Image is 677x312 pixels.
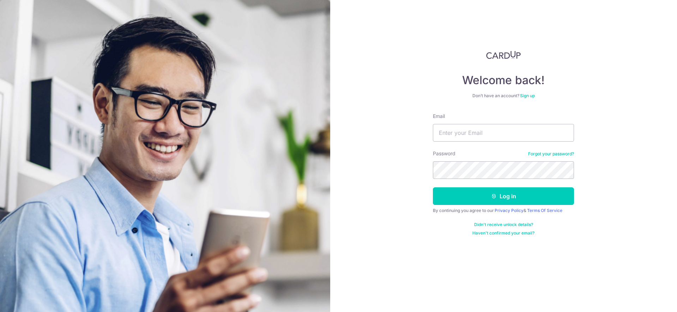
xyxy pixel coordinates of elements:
[433,113,445,120] label: Email
[474,222,533,227] a: Didn't receive unlock details?
[433,73,574,87] h4: Welcome back!
[433,124,574,142] input: Enter your Email
[486,51,521,59] img: CardUp Logo
[472,230,534,236] a: Haven't confirmed your email?
[433,150,455,157] label: Password
[520,93,535,98] a: Sign up
[495,208,524,213] a: Privacy Policy
[527,208,562,213] a: Terms Of Service
[433,93,574,99] div: Don’t have an account?
[433,208,574,213] div: By continuing you agree to our &
[528,151,574,157] a: Forgot your password?
[433,187,574,205] button: Log in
